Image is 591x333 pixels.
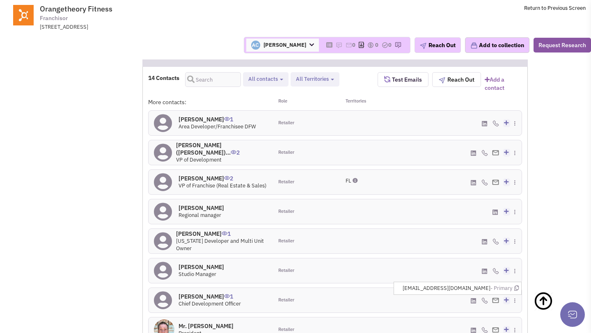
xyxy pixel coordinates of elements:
[492,327,499,333] img: Email%20Icon.png
[439,77,445,84] img: plane.png
[278,149,294,156] span: Retailer
[179,322,234,330] h4: Mr. [PERSON_NAME]
[481,150,488,156] img: icon-phone.png
[231,150,236,154] img: icon-UserInteraction.png
[346,177,351,184] span: FL
[352,41,355,48] span: 0
[524,5,586,11] a: Return to Previous Screen
[415,37,461,53] button: Reach Out
[492,150,499,155] img: Email%20Icon.png
[346,42,352,48] img: icon-email-active-16.png
[492,238,499,245] img: icon-phone.png
[278,326,294,333] span: Retailer
[179,212,221,219] span: Regional manager
[179,271,216,278] span: Studio Manager
[5,5,41,25] img: www.orangetheory.com
[185,72,241,87] input: Search
[176,230,268,237] h4: [PERSON_NAME]
[375,41,378,48] span: 0
[246,75,286,84] button: All contacts
[485,75,522,92] a: Add a contact
[278,120,294,126] span: Retailer
[336,42,342,48] img: icon-note.png
[492,120,499,127] img: icon-phone.png
[278,267,294,274] span: Retailer
[367,42,374,48] img: icon-dealamount.png
[251,41,260,50] img: Ku9vnduWdkyfaNeSZl8teQ.png
[378,72,428,87] button: Test Emails
[148,74,179,82] h4: 14 Contacts
[179,123,256,130] span: Area Developer/Franchisee DFW
[222,224,231,237] span: 1
[179,116,256,123] h4: [PERSON_NAME]
[481,179,488,186] img: icon-phone.png
[293,75,337,84] button: All Territories
[278,208,294,215] span: Retailer
[432,72,481,87] button: Reach Out
[40,23,254,31] div: [STREET_ADDRESS]
[176,156,222,163] span: VP of Development
[470,42,478,49] img: icon-collection-lavender.png
[176,141,268,156] h4: [PERSON_NAME] ([PERSON_NAME])...
[382,42,388,48] img: TaskCount.png
[179,182,266,189] span: VP of Franchise (Real Estate & Sales)
[224,287,233,300] span: 1
[403,285,519,292] span: [EMAIL_ADDRESS][DOMAIN_NAME]
[246,39,319,52] span: [PERSON_NAME]
[278,297,294,303] span: Retailer
[224,294,230,298] img: icon-UserInteraction.png
[395,42,401,48] img: research-icon.png
[492,298,499,303] img: Email%20Icon.png
[481,297,488,304] img: icon-phone.png
[179,263,224,271] h4: [PERSON_NAME]
[224,109,233,123] span: 1
[222,231,227,235] img: icon-UserInteraction.png
[534,38,591,52] button: Request Research
[492,180,499,185] img: Email%20Icon.png
[224,169,233,182] span: 2
[420,43,426,49] img: plane.png
[179,175,266,182] h4: [PERSON_NAME]
[179,204,224,212] h4: [PERSON_NAME]
[224,176,230,180] img: icon-UserInteraction.png
[278,179,294,185] span: Retailer
[296,75,329,82] span: All Territories
[335,98,397,106] div: Territories
[176,237,264,252] span: [US_STATE] Developer and Multi Unit Owner
[248,75,278,82] span: All contacts
[273,98,335,106] div: Role
[490,285,512,292] span: - Primary
[224,117,230,121] img: icon-UserInteraction.png
[231,143,240,156] span: 2
[40,4,112,14] span: Orangetheory Fitness
[390,76,422,83] span: Test Emails
[465,37,529,53] button: Add to collection
[179,300,241,307] span: Chief Development Officer
[179,293,241,300] h4: [PERSON_NAME]
[388,41,392,48] span: 0
[278,238,294,244] span: Retailer
[148,98,273,106] div: More contacts:
[40,14,68,23] span: Franchisor
[492,268,499,274] img: icon-phone.png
